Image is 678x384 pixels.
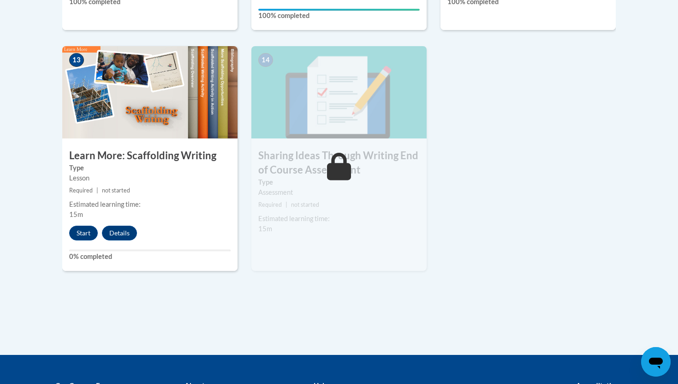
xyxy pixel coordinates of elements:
span: 15m [258,225,272,233]
div: Assessment [258,187,420,198]
span: 13 [69,53,84,67]
label: Type [258,177,420,187]
div: Lesson [69,173,231,183]
button: Start [69,226,98,240]
div: Estimated learning time: [69,199,231,210]
div: Your progress [258,9,420,11]
span: | [285,201,287,208]
div: Estimated learning time: [258,214,420,224]
span: 15m [69,210,83,218]
span: not started [102,187,130,194]
span: not started [291,201,319,208]
h3: Learn More: Scaffolding Writing [62,149,238,163]
img: Course Image [62,46,238,138]
h3: Sharing Ideas Through Writing End of Course Assessment [251,149,427,177]
button: Details [102,226,137,240]
span: | [96,187,98,194]
iframe: Button to launch messaging window [641,347,671,377]
span: 14 [258,53,273,67]
span: Required [258,201,282,208]
label: Type [69,163,231,173]
img: Course Image [251,46,427,138]
label: 100% completed [258,11,420,21]
label: 0% completed [69,252,231,262]
span: Required [69,187,93,194]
